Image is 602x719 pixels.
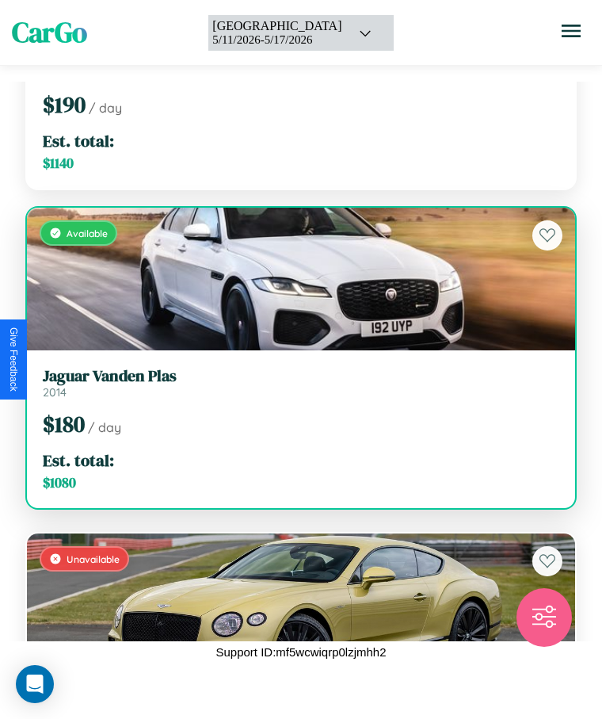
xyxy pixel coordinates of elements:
[67,228,108,239] span: Available
[43,409,85,439] span: $ 180
[43,385,67,400] span: 2014
[43,129,114,152] span: Est. total:
[43,473,76,492] span: $ 1080
[67,553,120,565] span: Unavailable
[43,366,559,385] h3: Jaguar Vanden Plas
[16,665,54,703] div: Open Intercom Messenger
[43,366,559,400] a: Jaguar Vanden Plas2014
[43,154,74,173] span: $ 1140
[212,33,341,47] div: 5 / 11 / 2026 - 5 / 17 / 2026
[43,449,114,472] span: Est. total:
[12,13,87,52] span: CarGo
[8,327,19,392] div: Give Feedback
[215,641,386,663] p: Support ID: mf5wcwiqrp0lzjmhh2
[43,90,86,120] span: $ 190
[88,419,121,435] span: / day
[212,19,341,33] div: [GEOGRAPHIC_DATA]
[89,100,122,116] span: / day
